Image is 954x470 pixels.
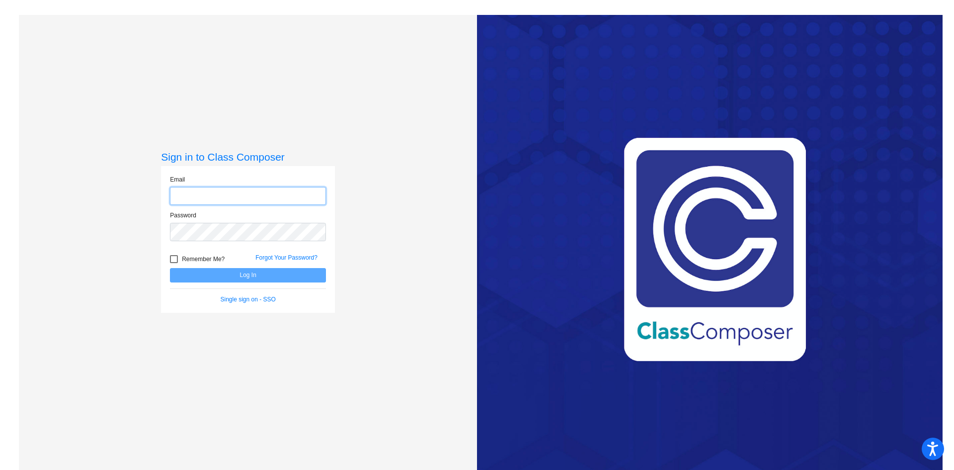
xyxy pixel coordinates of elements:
a: Single sign on - SSO [221,296,276,303]
span: Remember Me? [182,253,225,265]
a: Forgot Your Password? [255,254,318,261]
h3: Sign in to Class Composer [161,151,335,163]
label: Password [170,211,196,220]
button: Log In [170,268,326,282]
label: Email [170,175,185,184]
